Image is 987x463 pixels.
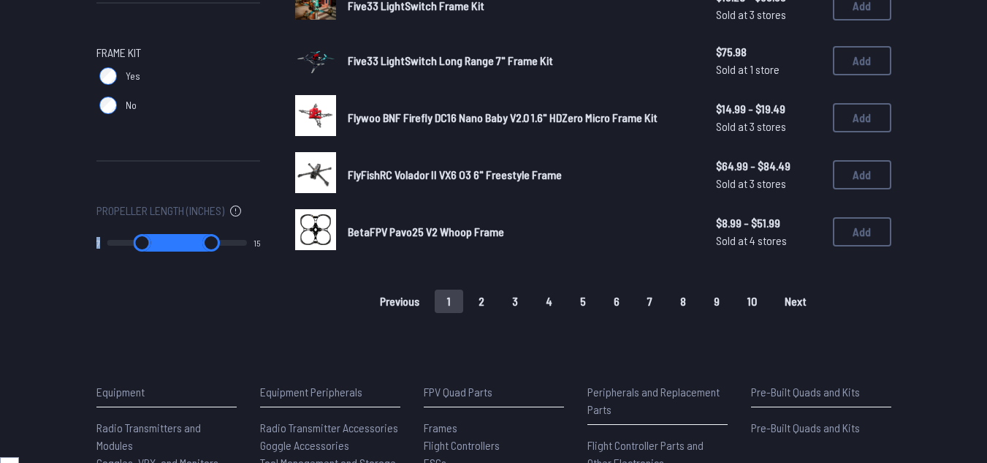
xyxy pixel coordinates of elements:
[533,290,565,313] button: 4
[735,290,769,313] button: 10
[716,118,821,135] span: Sold at 3 stores
[295,152,336,193] img: image
[99,67,117,85] input: Yes
[772,290,819,313] button: Next
[260,421,398,434] span: Radio Transmitter Accessories
[668,290,698,313] button: 8
[635,290,665,313] button: 7
[96,237,100,249] output: 7
[424,438,500,452] span: Flight Controllers
[126,69,140,83] span: Yes
[96,44,141,61] span: Frame Kit
[833,217,891,246] button: Add
[466,290,497,313] button: 2
[295,152,336,197] a: image
[348,109,693,127] a: Flywoo BNF Firefly DC16 Nano Baby V2.0 1.6" HDZero Micro Frame Kit
[96,383,237,401] p: Equipment
[424,383,564,401] p: FPV Quad Parts
[833,46,891,75] button: Add
[348,52,693,69] a: Five33 LightSwitch Long Range 7" Frame Kit
[96,421,201,452] span: Radio Transmitters and Modules
[295,31,336,86] img: image
[716,61,821,78] span: Sold at 1 store
[348,167,562,181] span: FlyFishRC Volador II VX6 O3 6" Freestyle Frame
[716,175,821,192] span: Sold at 3 stores
[295,95,336,140] a: image
[96,419,237,454] a: Radio Transmitters and Modules
[716,6,821,23] span: Sold at 3 stores
[295,38,336,83] a: image
[348,166,693,184] a: FlyFishRC Volador II VX6 O3 6" Freestyle Frame
[716,214,821,232] span: $8.99 - $51.99
[260,437,400,454] a: Goggle Accessories
[716,157,821,175] span: $64.99 - $84.49
[126,98,137,113] span: No
[833,160,891,189] button: Add
[701,290,732,313] button: 9
[260,419,400,437] a: Radio Transmitter Accessories
[424,421,457,434] span: Frames
[435,290,463,313] button: 1
[751,419,891,437] a: Pre-Built Quads and Kits
[348,53,553,67] span: Five33 LightSwitch Long Range 7" Frame Kit
[260,383,400,401] p: Equipment Peripherals
[348,225,504,238] span: BetaFPV Pavo25 V2 Whoop Frame
[716,232,821,249] span: Sold at 4 stores
[295,209,336,255] a: image
[254,237,260,249] output: 15
[601,290,632,313] button: 6
[785,296,807,307] span: Next
[833,103,891,132] button: Add
[424,437,564,454] a: Flight Controllers
[99,97,117,114] input: No
[587,383,728,418] p: Peripherals and Replacement Parts
[348,223,693,241] a: BetaFPV Pavo25 V2 Whoop Frame
[751,421,860,434] span: Pre-Built Quads and Kits
[295,209,336,250] img: image
[348,110,658,124] span: Flywoo BNF Firefly DC16 Nano Baby V2.0 1.6" HDZero Micro Frame Kit
[751,383,891,401] p: Pre-Built Quads and Kits
[295,95,336,136] img: image
[568,290,598,313] button: 5
[716,100,821,118] span: $14.99 - $19.49
[716,43,821,61] span: $75.98
[260,438,349,452] span: Goggle Accessories
[500,290,530,313] button: 3
[96,202,224,219] span: Propeller Length (Inches)
[424,419,564,437] a: Frames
